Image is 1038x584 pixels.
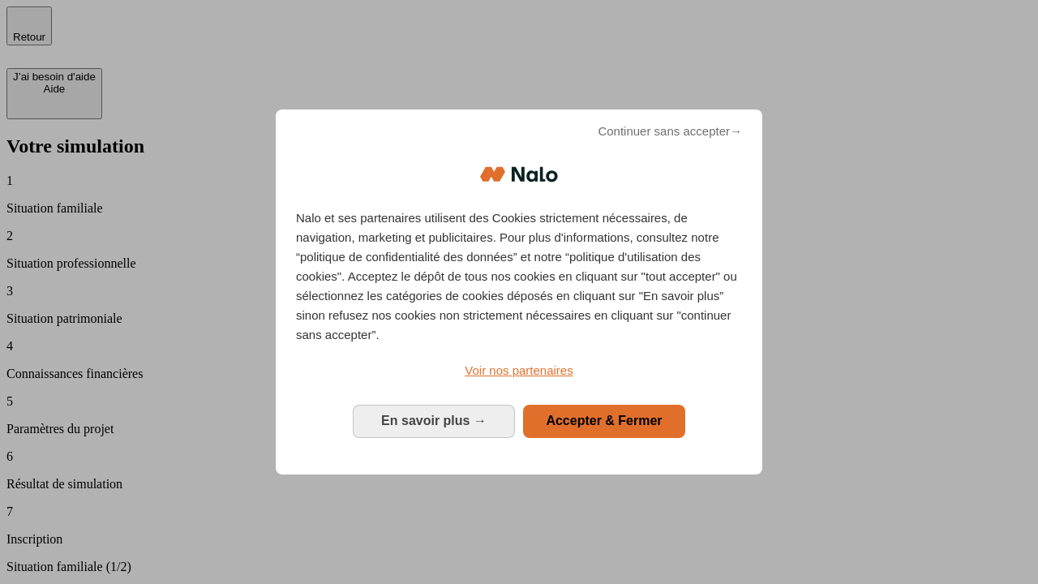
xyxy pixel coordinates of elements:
[296,208,742,345] p: Nalo et ses partenaires utilisent des Cookies strictement nécessaires, de navigation, marketing e...
[523,405,685,437] button: Accepter & Fermer: Accepter notre traitement des données et fermer
[598,122,742,141] span: Continuer sans accepter→
[465,363,573,377] span: Voir nos partenaires
[480,150,558,199] img: Logo
[296,361,742,380] a: Voir nos partenaires
[353,405,515,437] button: En savoir plus: Configurer vos consentements
[276,109,762,474] div: Bienvenue chez Nalo Gestion du consentement
[546,414,662,427] span: Accepter & Fermer
[381,414,487,427] span: En savoir plus →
